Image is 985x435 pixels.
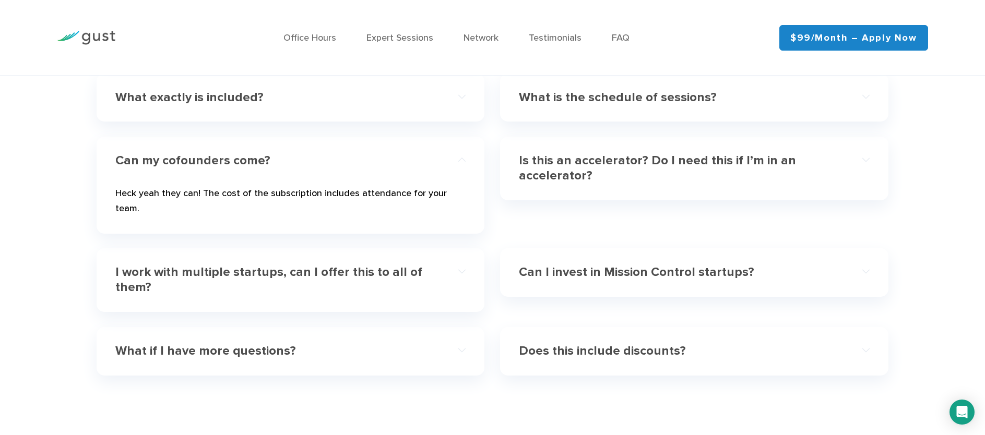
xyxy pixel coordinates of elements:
a: FAQ [612,32,630,43]
div: Open Intercom Messenger [950,400,975,425]
a: $99/month – Apply Now [779,25,928,51]
a: Network [464,32,499,43]
h4: What is the schedule of sessions? [519,90,834,105]
h4: What exactly is included? [115,90,431,105]
h4: Can I invest in Mission Control startups? [519,265,834,280]
a: Office Hours [283,32,336,43]
p: Heck yeah they can! The cost of the subscription includes attendance for your team. [115,186,466,221]
h4: I work with multiple startups, can I offer this to all of them? [115,265,431,295]
h4: Can my cofounders come? [115,153,431,168]
a: Expert Sessions [366,32,433,43]
img: Gust Logo [57,31,115,45]
h4: What if I have more questions? [115,344,431,359]
a: Testimonials [529,32,581,43]
h4: Is this an accelerator? Do I need this if I’m in an accelerator? [519,153,834,184]
h4: Does this include discounts? [519,344,834,359]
